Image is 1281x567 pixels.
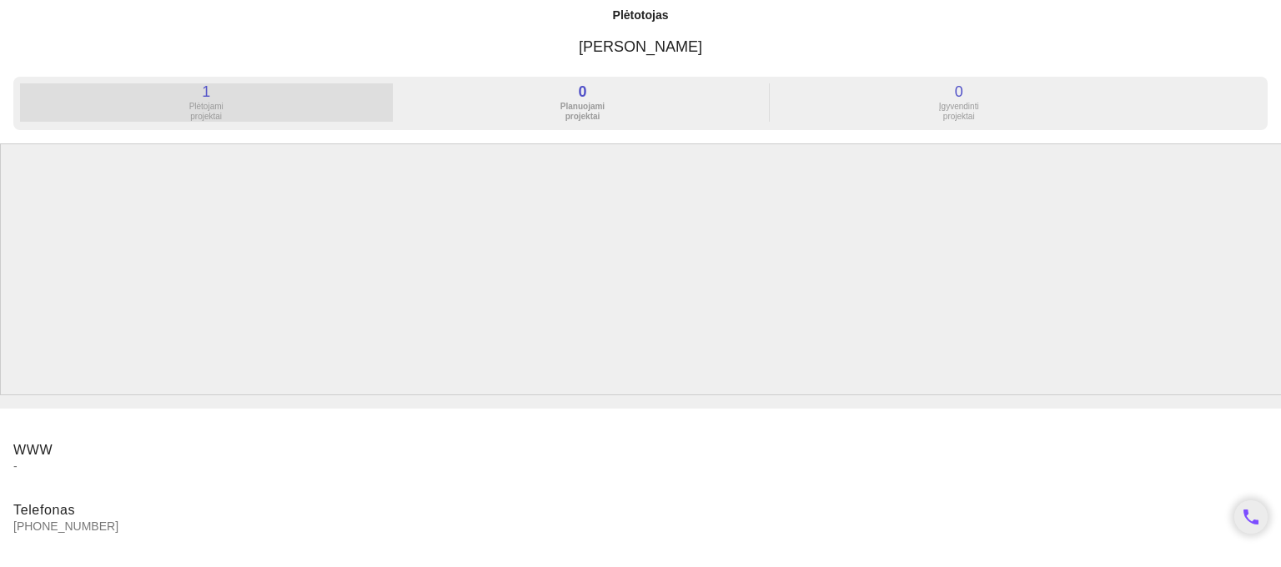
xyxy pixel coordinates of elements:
span: Telefonas [13,503,75,517]
div: Įgyvendinti projektai [773,102,1145,122]
div: 1 [20,83,392,100]
div: Plėtotojas [613,7,669,23]
div: Plėtojami projektai [20,102,392,122]
span: [PHONE_NUMBER] [13,519,1221,534]
div: Planuojami projektai [396,102,768,122]
h3: [PERSON_NAME] [13,30,1268,63]
a: phone [1234,500,1268,534]
a: 1 Plėtojamiprojektai [20,108,396,122]
a: 0 Įgyvendintiprojektai [773,108,1145,122]
div: 0 [396,83,768,100]
span: WWW [13,443,53,457]
span: - [13,459,1268,474]
i: phone [1241,507,1261,527]
a: 0 Planuojamiprojektai [396,108,772,122]
div: 0 [773,83,1145,100]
